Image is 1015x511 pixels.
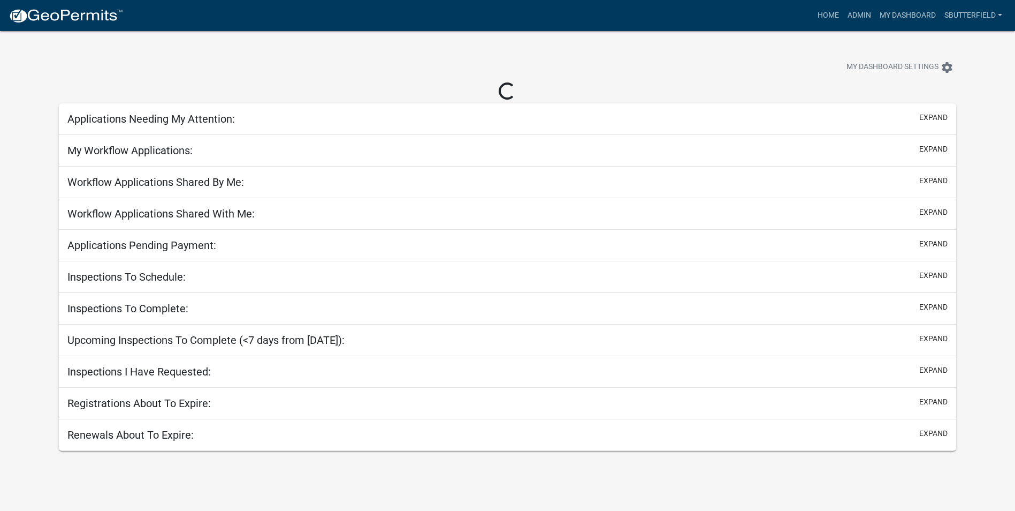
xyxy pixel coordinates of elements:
[843,5,875,26] a: Admin
[941,61,953,74] i: settings
[67,239,216,252] h5: Applications Pending Payment:
[67,397,211,410] h5: Registrations About To Expire:
[67,144,193,157] h5: My Workflow Applications:
[919,270,948,281] button: expand
[919,302,948,313] button: expand
[940,5,1006,26] a: Sbutterfield
[875,5,940,26] a: My Dashboard
[838,57,962,78] button: My Dashboard Settingssettings
[919,428,948,439] button: expand
[919,238,948,250] button: expand
[67,112,235,125] h5: Applications Needing My Attention:
[919,207,948,218] button: expand
[919,175,948,186] button: expand
[919,333,948,344] button: expand
[846,61,938,74] span: My Dashboard Settings
[813,5,843,26] a: Home
[919,365,948,376] button: expand
[67,365,211,378] h5: Inspections I Have Requested:
[67,429,194,441] h5: Renewals About To Expire:
[67,176,244,189] h5: Workflow Applications Shared By Me:
[67,270,186,283] h5: Inspections To Schedule:
[919,396,948,408] button: expand
[919,144,948,155] button: expand
[919,112,948,123] button: expand
[67,334,345,347] h5: Upcoming Inspections To Complete (<7 days from [DATE]):
[67,207,255,220] h5: Workflow Applications Shared With Me:
[67,302,188,315] h5: Inspections To Complete:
